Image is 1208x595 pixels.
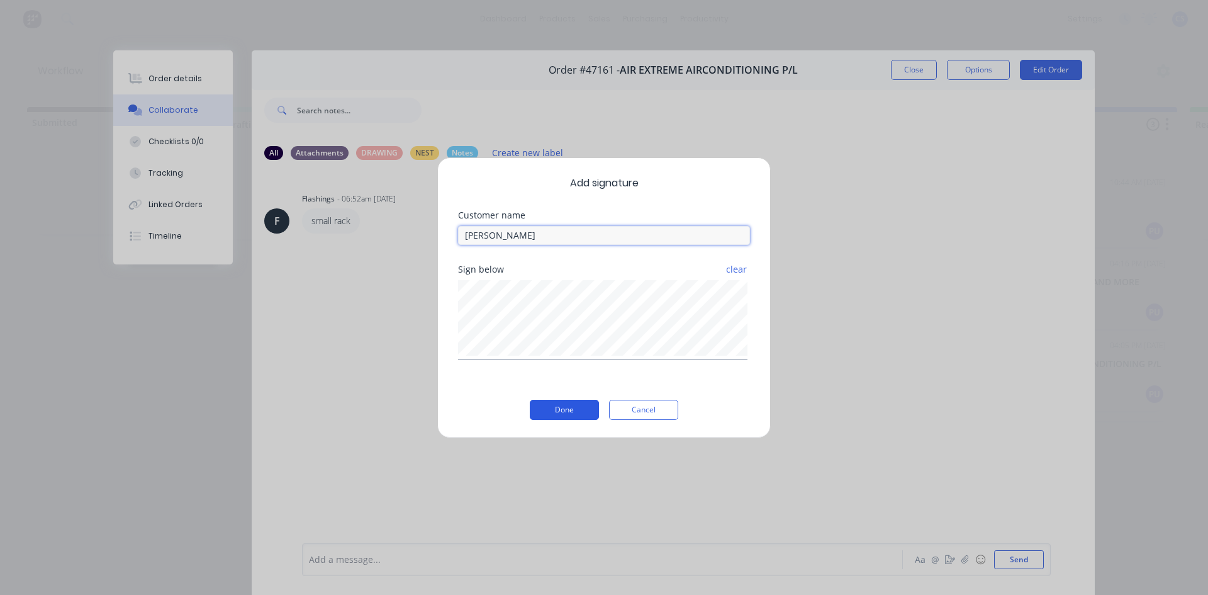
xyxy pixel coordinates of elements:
button: Done [530,400,599,420]
button: Cancel [609,400,678,420]
button: clear [725,258,747,281]
div: Customer name [458,211,750,220]
input: Enter customer name [458,226,750,245]
span: Add signature [458,176,750,191]
div: Sign below [458,265,750,274]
